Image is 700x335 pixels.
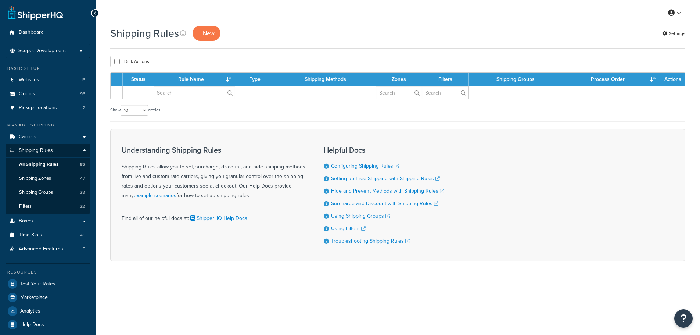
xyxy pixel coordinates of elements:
[6,158,90,171] a: All Shipping Rules 65
[20,281,55,287] span: Test Your Rates
[563,73,659,86] th: Process Order
[6,228,90,242] li: Time Slots
[134,192,176,199] a: example scenarios
[376,86,422,99] input: Search
[6,228,90,242] a: Time Slots 45
[19,91,35,97] span: Origins
[6,242,90,256] li: Advanced Features
[6,144,90,157] a: Shipping Rules
[80,232,85,238] span: 45
[659,73,685,86] th: Actions
[6,269,90,275] div: Resources
[121,105,148,116] select: Showentries
[80,189,85,196] span: 28
[6,242,90,256] a: Advanced Features 5
[189,214,247,222] a: ShipperHQ Help Docs
[19,134,37,140] span: Carriers
[19,175,51,182] span: Shipping Zones
[19,105,57,111] span: Pickup Locations
[235,73,275,86] th: Type
[275,73,376,86] th: Shipping Methods
[154,73,235,86] th: Rule Name
[20,308,40,314] span: Analytics
[110,105,160,116] label: Show entries
[19,29,44,36] span: Dashboard
[110,26,179,40] h1: Shipping Rules
[6,214,90,228] a: Boxes
[19,189,53,196] span: Shipping Groups
[331,200,438,207] a: Surcharge and Discount with Shipping Rules
[19,232,42,238] span: Time Slots
[83,105,85,111] span: 2
[122,146,305,154] h3: Understanding Shipping Rules
[154,86,235,99] input: Search
[469,73,563,86] th: Shipping Groups
[331,175,440,182] a: Setting up Free Shipping with Shipping Rules
[122,146,305,200] div: Shipping Rules allow you to set, surcharge, discount, and hide shipping methods from live and cus...
[6,186,90,199] a: Shipping Groups 28
[80,91,85,97] span: 96
[6,87,90,101] li: Origins
[123,73,154,86] th: Status
[80,175,85,182] span: 47
[324,146,444,154] h3: Helpful Docs
[6,122,90,128] div: Manage Shipping
[6,73,90,87] li: Websites
[6,172,90,185] li: Shipping Zones
[6,26,90,39] a: Dashboard
[18,48,66,54] span: Scope: Development
[19,218,33,224] span: Boxes
[331,237,410,245] a: Troubleshooting Shipping Rules
[674,309,693,328] button: Open Resource Center
[20,322,44,328] span: Help Docs
[6,65,90,72] div: Basic Setup
[6,101,90,115] a: Pickup Locations 2
[662,28,685,39] a: Settings
[6,200,90,213] li: Filters
[331,212,390,220] a: Using Shipping Groups
[6,73,90,87] a: Websites 16
[20,295,48,301] span: Marketplace
[19,77,39,83] span: Websites
[331,187,444,195] a: Hide and Prevent Methods with Shipping Rules
[110,56,153,67] button: Bulk Actions
[422,73,469,86] th: Filters
[6,172,90,185] a: Shipping Zones 47
[80,161,85,168] span: 65
[331,225,366,232] a: Using Filters
[6,130,90,144] a: Carriers
[83,246,85,252] span: 5
[6,291,90,304] a: Marketplace
[6,200,90,213] a: Filters 22
[331,162,399,170] a: Configuring Shipping Rules
[6,144,90,214] li: Shipping Rules
[8,6,63,20] a: ShipperHQ Home
[6,304,90,318] a: Analytics
[422,86,468,99] input: Search
[122,208,305,223] div: Find all of our helpful docs at:
[80,203,85,210] span: 22
[19,203,32,210] span: Filters
[6,186,90,199] li: Shipping Groups
[19,161,58,168] span: All Shipping Rules
[6,277,90,291] a: Test Your Rates
[6,87,90,101] a: Origins 96
[6,318,90,331] a: Help Docs
[6,158,90,171] li: All Shipping Rules
[81,77,85,83] span: 16
[376,73,423,86] th: Zones
[193,26,220,41] p: + New
[19,147,53,154] span: Shipping Rules
[6,101,90,115] li: Pickup Locations
[19,246,63,252] span: Advanced Features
